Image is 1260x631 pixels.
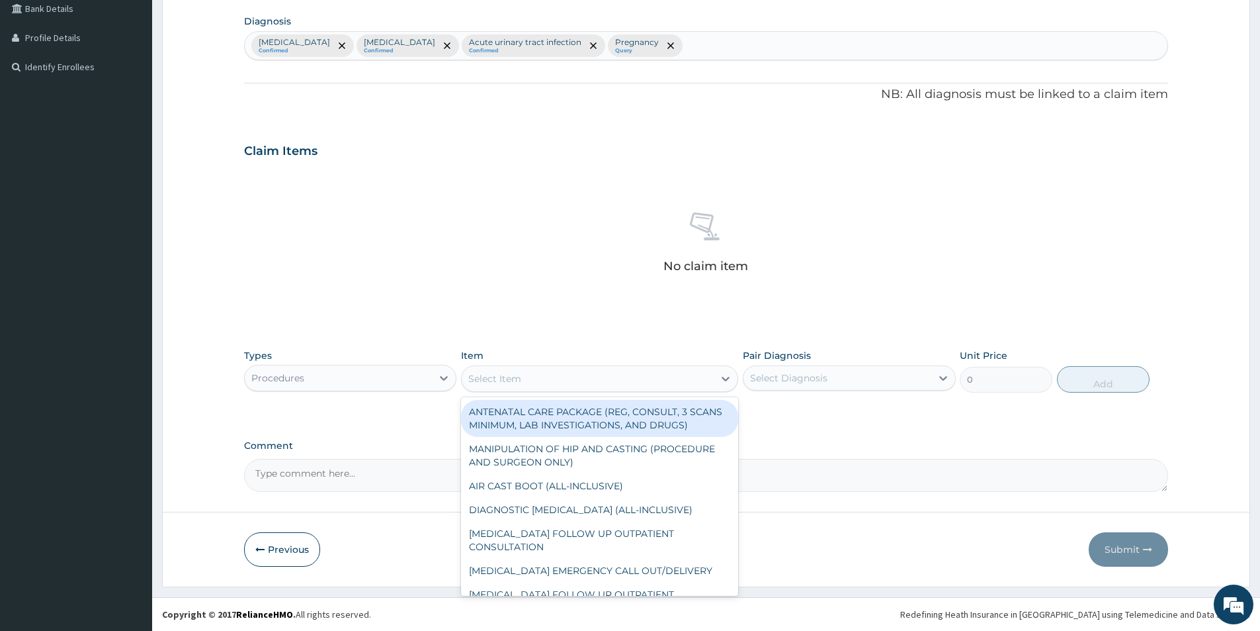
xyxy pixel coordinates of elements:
p: [MEDICAL_DATA] [259,37,330,48]
label: Types [244,350,272,362]
textarea: Type your message and hit 'Enter' [7,362,252,408]
small: Confirmed [259,48,330,54]
small: Confirmed [469,48,581,54]
div: Select Diagnosis [750,371,827,385]
span: remove selection option [336,40,348,52]
div: [MEDICAL_DATA] EMERGENCY CALL OUT/DELIVERY [461,559,738,583]
a: RelianceHMO [236,608,293,620]
div: Procedures [251,371,304,385]
div: [MEDICAL_DATA] FOLLOW UP OUTPATIENT CONSULTATION [461,522,738,559]
label: Pair Diagnosis [743,349,811,362]
small: Query [615,48,659,54]
span: remove selection option [441,40,453,52]
span: remove selection option [587,40,599,52]
p: Pregnancy [615,37,659,48]
p: No claim item [663,260,748,273]
label: Comment [244,440,1168,452]
button: Submit [1089,532,1168,567]
footer: All rights reserved. [152,597,1260,631]
p: NB: All diagnosis must be linked to a claim item [244,86,1168,103]
div: ANTENATAL CARE PACKAGE (REG, CONSULT, 3 SCANS MINIMUM, LAB INVESTIGATIONS, AND DRUGS) [461,400,738,437]
p: Acute urinary tract infection [469,37,581,48]
p: [MEDICAL_DATA] [364,37,435,48]
img: d_794563401_company_1708531726252_794563401 [24,66,54,99]
div: Redefining Heath Insurance in [GEOGRAPHIC_DATA] using Telemedicine and Data Science! [900,608,1250,621]
span: remove selection option [665,40,677,52]
div: Chat with us now [69,74,222,91]
div: Minimize live chat window [217,7,249,38]
div: MANIPULATION OF HIP AND CASTING (PROCEDURE AND SURGEON ONLY) [461,437,738,474]
button: Previous [244,532,320,567]
div: Select Item [468,372,521,385]
h3: Claim Items [244,144,317,159]
div: [MEDICAL_DATA] FOLLOW UP OUTPATIENT CONSULTATION [461,583,738,620]
strong: Copyright © 2017 . [162,608,296,620]
div: AIR CAST BOOT (ALL-INCLUSIVE) [461,474,738,498]
button: Add [1057,366,1150,393]
div: DIAGNOSTIC [MEDICAL_DATA] (ALL-INCLUSIVE) [461,498,738,522]
span: We're online! [77,167,183,301]
label: Unit Price [960,349,1007,362]
label: Diagnosis [244,15,291,28]
small: Confirmed [364,48,435,54]
label: Item [461,349,483,362]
